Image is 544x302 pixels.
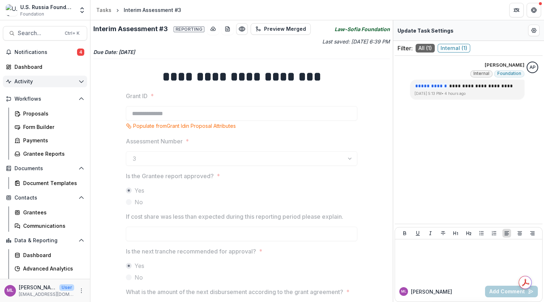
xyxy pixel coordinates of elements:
div: Dashboard [23,251,81,259]
p: [PERSON_NAME] [411,288,452,295]
a: Communications [12,220,87,232]
div: Data Report [23,278,81,286]
nav: breadcrumb [93,5,184,15]
button: Edit Form Settings [528,25,540,36]
span: 4 [77,49,84,56]
div: Payments [23,137,81,144]
a: Proposals [12,108,87,119]
a: Data Report [12,276,87,288]
span: Yes [135,261,144,270]
p: [PERSON_NAME] [485,62,524,69]
button: Italicize [426,229,435,238]
p: Update Task Settings [398,27,454,34]
a: Form Builder [12,121,87,133]
div: Dashboard [14,63,81,71]
a: Document Templates [12,177,87,189]
a: Advanced Analytics [12,263,87,274]
button: Preview Merged [251,23,311,35]
span: Reporting [174,26,204,32]
div: Interim Assessment #3 [124,6,181,14]
span: Yes [135,186,144,195]
div: Grantee Reports [23,150,81,158]
a: Dashboard [3,61,87,73]
span: Search... [18,30,60,37]
span: Data & Reporting [14,238,76,244]
span: Workflows [14,96,76,102]
button: More [77,286,86,295]
span: Documents [14,165,76,172]
div: Maria Lvova [7,288,13,293]
p: Is the Grantee report approved? [126,172,214,180]
button: Add Comment [485,286,538,297]
button: Open Contacts [3,192,87,204]
button: Notifications4 [3,46,87,58]
div: Advanced Analytics [23,265,81,272]
button: Open Data & Reporting [3,235,87,246]
p: Last saved: [DATE] 6:39 PM [243,38,390,45]
h2: Interim Assessment #3 [93,25,204,33]
span: Contacts [14,195,76,201]
p: What is the amount of the next disbursement according to the grant agreement? [126,288,343,296]
a: Tasks [93,5,114,15]
button: Heading 1 [451,229,460,238]
button: Open Documents [3,163,87,174]
button: Get Help [527,3,541,17]
p: Populate from Grant Id in Proposal Attributes [133,122,236,130]
span: Foundation [497,71,521,76]
span: Internal ( 1 ) [438,44,470,53]
button: Bold [400,229,409,238]
button: Open Workflows [3,93,87,105]
button: Align Center [515,229,524,238]
div: Proposals [23,110,81,117]
button: Align Left [502,229,511,238]
span: No [135,273,143,282]
button: Bullet List [477,229,486,238]
button: download-word-button [222,23,233,35]
button: Search... [3,26,87,41]
p: If cost share was less than expected during this reporting period please explain. [126,212,343,221]
button: download-button [207,23,219,35]
button: Align Right [528,229,537,238]
button: Open entity switcher [77,3,87,17]
a: Payments [12,134,87,146]
div: Communications [23,222,81,230]
p: Assessment Number [126,137,183,146]
div: Anna P [530,65,536,70]
img: U.S. Russia Foundation [6,4,17,16]
div: Document Templates [23,179,81,187]
i: Law-Sofia Foundation [335,25,390,33]
p: Grant ID [126,92,148,100]
div: Form Builder [23,123,81,131]
div: U.S. Russia Foundation [20,3,74,11]
button: Underline [413,229,422,238]
button: Preview 2fbc0993-2619-4532-997e-7d8ad2cc76e2.pdf [236,23,248,35]
div: Grantees [23,209,81,216]
p: [PERSON_NAME] [19,284,56,291]
p: [DATE] 5:13 PM • 4 hours ago [415,91,520,96]
button: Strike [439,229,447,238]
span: All ( 1 ) [416,44,435,53]
span: Foundation [20,11,44,17]
a: Grantee Reports [12,148,87,160]
span: No [135,198,143,206]
span: Notifications [14,49,77,55]
div: Ctrl + K [63,29,81,37]
button: Ordered List [490,229,498,238]
button: Heading 2 [464,229,473,238]
p: [EMAIL_ADDRESS][DOMAIN_NAME] [19,291,74,298]
div: Tasks [96,6,111,14]
div: Maria Lvova [401,290,407,293]
p: Filter: [398,44,413,53]
p: Is the next tranche recommended for approval? [126,247,256,256]
p: Due Date: [DATE] [93,48,390,56]
p: User [59,284,74,291]
button: Partners [509,3,524,17]
span: Activity [14,79,76,85]
a: Grantees [12,206,87,218]
span: Internal [473,71,489,76]
button: Open Activity [3,76,87,87]
a: Dashboard [12,249,87,261]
